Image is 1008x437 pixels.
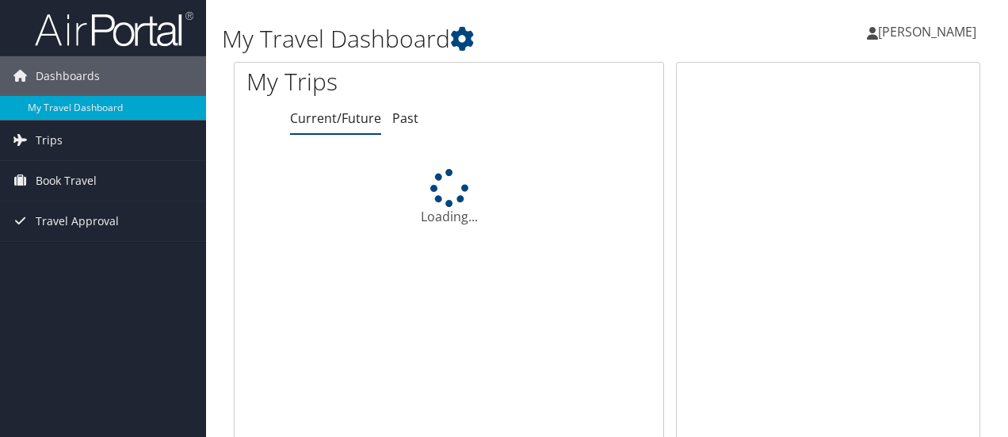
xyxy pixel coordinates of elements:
[222,22,735,56] h1: My Travel Dashboard
[246,65,473,98] h1: My Trips
[36,201,119,241] span: Travel Approval
[36,56,100,96] span: Dashboards
[392,109,418,127] a: Past
[867,8,992,56] a: [PERSON_NAME]
[878,23,976,40] span: [PERSON_NAME]
[235,169,663,226] div: Loading...
[36,121,63,160] span: Trips
[36,161,97,201] span: Book Travel
[35,10,193,48] img: airportal-logo.png
[290,109,381,127] a: Current/Future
